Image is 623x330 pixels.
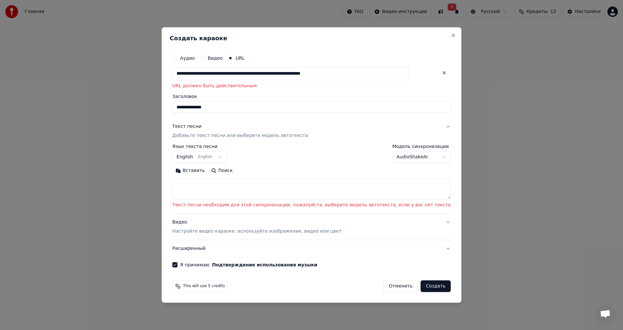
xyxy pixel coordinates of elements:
p: Текст песни необходим для этой синхронизации, пожалуйста, выберите модель автотекста, если у вас ... [172,202,451,209]
h2: Создать караоке [170,35,453,41]
button: Создать [421,280,450,292]
button: Текст песниДобавьте текст песни или выберите модель автотекста [172,118,451,144]
div: Текст песни [172,124,202,130]
label: Язык текста песни [172,144,227,149]
label: Я принимаю [180,263,317,267]
button: Отменить [383,280,418,292]
button: ВидеоНастройте видео караоке: используйте изображение, видео или цвет [172,214,451,240]
label: Аудио [180,56,195,60]
button: Вставить [172,166,208,176]
span: This will use 5 credits [183,284,225,289]
div: Видео [172,219,341,235]
p: Добавьте текст песни или выберите модель автотекста [172,133,308,139]
label: Видео [208,56,223,60]
p: URL должен быть действительным [172,83,451,89]
div: Текст песниДобавьте текст песни или выберите модель автотекста [172,144,451,214]
button: Расширенный [172,240,451,257]
label: Заголовок [172,94,451,99]
p: Настройте видео караоке: используйте изображение, видео или цвет [172,228,341,235]
label: Модель синхронизации [392,144,451,149]
label: URL [236,56,245,60]
button: Поиск [208,166,236,176]
button: Я принимаю [212,263,317,267]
